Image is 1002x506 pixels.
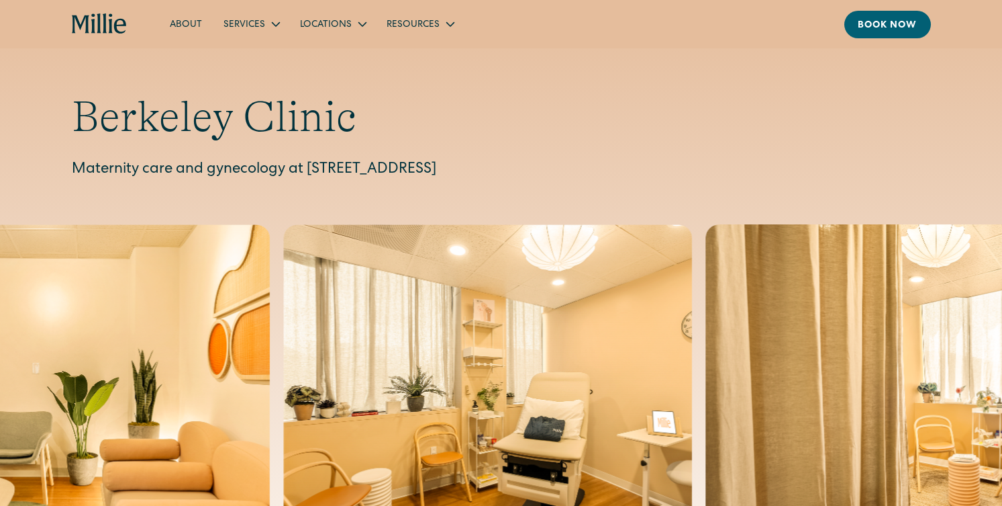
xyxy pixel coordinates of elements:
[159,13,213,35] a: About
[72,91,931,143] h1: Berkeley Clinic
[858,19,917,33] div: Book now
[223,18,265,32] div: Services
[376,13,464,35] div: Resources
[72,159,931,181] p: Maternity care and gynecology at [STREET_ADDRESS]
[300,18,352,32] div: Locations
[213,13,289,35] div: Services
[844,11,931,38] a: Book now
[387,18,440,32] div: Resources
[289,13,376,35] div: Locations
[72,13,128,35] a: home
